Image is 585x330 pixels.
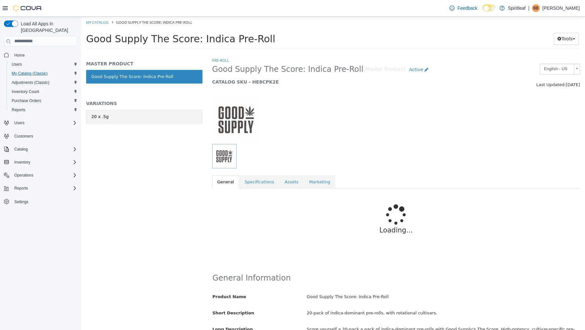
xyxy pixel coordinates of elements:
[9,88,77,96] span: Inventory Count
[35,3,111,8] span: Good Supply The Score: Indica Pre-Roll
[485,66,499,71] span: [DATE]
[9,60,77,68] span: Users
[198,159,222,172] a: Assets
[9,106,77,114] span: Reports
[328,50,342,56] span: Active
[1,131,80,141] button: Customers
[6,78,80,87] button: Adjustments (Classic)
[12,107,25,112] span: Reports
[131,48,282,58] span: Good Supply The Score: Indica Pre-Roll
[14,199,28,205] span: Settings
[1,50,80,60] button: Home
[14,147,28,152] span: Catalog
[158,159,198,172] a: Specifications
[5,44,121,50] h5: MASTER PRODUCT
[5,17,194,28] span: Good Supply The Score: Indica Pre-Roll
[12,132,36,140] a: Customers
[12,171,77,179] span: Operations
[12,145,30,153] button: Catalog
[6,60,80,69] button: Users
[12,98,41,103] span: Purchase Orders
[1,197,80,206] button: Settings
[473,16,498,28] button: Tools
[14,53,25,58] span: Home
[9,97,77,105] span: Purchase Orders
[1,171,80,180] button: Operations
[532,4,540,12] div: Bobby B
[6,96,80,105] button: Purchase Orders
[13,5,42,11] img: Cova
[223,159,254,172] a: Marketing
[12,51,77,59] span: Home
[459,47,490,58] span: English - US
[9,88,42,96] a: Inventory Count
[6,87,80,96] button: Inventory Count
[6,105,80,114] button: Reports
[18,20,77,33] span: Load All Apps in [GEOGRAPHIC_DATA]
[5,3,27,8] a: My Catalog
[6,69,80,78] button: My Catalog (Classic)
[9,97,44,105] a: Purchase Orders
[5,84,121,90] h5: VARIATIONS
[221,291,503,302] div: 20-pack of indica-dominant pre-rolls, with rotational cultivars.
[14,160,30,165] span: Inventory
[9,60,24,68] a: Users
[150,209,480,219] p: Loading...
[12,158,77,166] span: Inventory
[508,4,526,12] p: Spiritleaf
[5,53,121,67] a: Good Supply The Score: Indica Pre-Roll
[1,145,80,154] button: Catalog
[14,186,28,191] span: Reports
[14,120,24,125] span: Users
[14,173,33,178] span: Operations
[455,66,485,71] span: Last Updated:
[12,145,77,153] span: Catalog
[131,79,180,127] img: 150
[131,41,148,46] a: Pre-Roll
[131,294,173,299] span: Short Description
[12,80,49,85] span: Adjustments (Classic)
[9,70,77,77] span: My Catalog (Classic)
[131,62,405,68] h5: CATALOG SKU - HE8CPK2E
[12,132,77,140] span: Customers
[533,4,539,12] span: BB
[282,50,324,56] small: [Master Product]
[221,275,503,286] div: Good Supply The Score: Indica Pre-Roll
[12,119,27,127] button: Users
[131,310,172,315] span: Long Description
[9,106,28,114] a: Reports
[483,5,496,11] input: Dark Mode
[457,5,477,11] span: Feedback
[1,184,80,193] button: Reports
[12,119,77,127] span: Users
[542,4,580,12] p: [PERSON_NAME]
[9,70,50,77] a: My Catalog (Classic)
[12,89,39,94] span: Inventory Count
[12,197,77,205] span: Settings
[1,118,80,127] button: Users
[9,79,77,86] span: Adjustments (Classic)
[9,79,52,86] a: Adjustments (Classic)
[12,171,36,179] button: Operations
[447,2,480,15] a: Feedback
[459,47,499,58] a: English - US
[12,51,27,59] a: Home
[12,71,48,76] span: My Catalog (Classic)
[12,198,31,206] a: Settings
[4,48,77,223] nav: Complex example
[12,184,77,192] span: Reports
[10,97,27,103] div: 20 x .5g
[12,184,31,192] button: Reports
[131,159,158,172] a: General
[131,257,499,267] h2: General Information
[1,158,80,167] button: Inventory
[14,134,33,139] span: Customers
[131,278,165,283] span: Product Name
[12,62,22,67] span: Users
[528,4,529,12] p: |
[12,158,33,166] button: Inventory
